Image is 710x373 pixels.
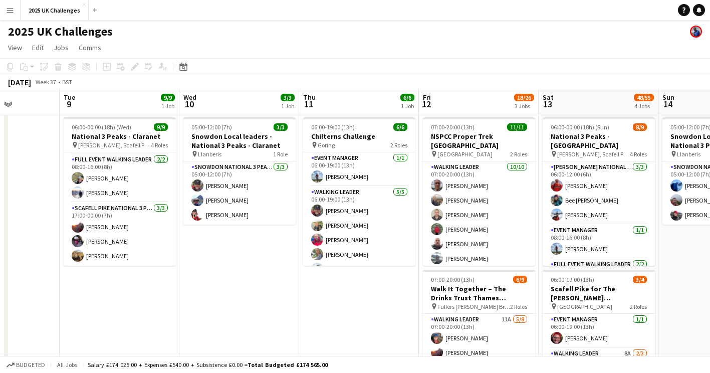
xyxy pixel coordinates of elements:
[28,41,48,54] a: Edit
[75,41,105,54] a: Comms
[690,26,702,38] app-user-avatar: Andy Baker
[88,361,328,368] div: Salary £174 025.00 + Expenses £540.00 + Subsistence £0.00 =
[21,1,89,20] button: 2025 UK Challenges
[8,24,113,39] h1: 2025 UK Challenges
[5,359,47,370] button: Budgeted
[16,361,45,368] span: Budgeted
[8,43,22,52] span: View
[55,361,79,368] span: All jobs
[4,41,26,54] a: View
[50,41,73,54] a: Jobs
[79,43,101,52] span: Comms
[248,361,328,368] span: Total Budgeted £174 565.00
[32,43,44,52] span: Edit
[54,43,69,52] span: Jobs
[62,78,72,86] div: BST
[8,77,31,87] div: [DATE]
